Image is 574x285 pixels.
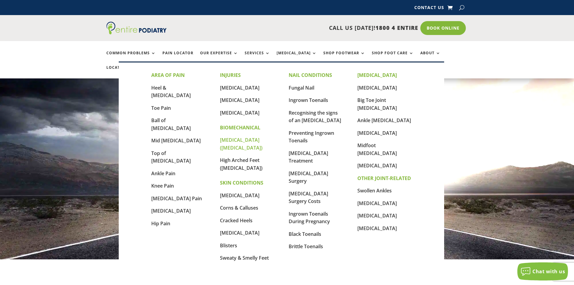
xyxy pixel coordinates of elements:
[357,130,397,136] a: [MEDICAL_DATA]
[220,192,259,199] a: [MEDICAL_DATA]
[357,162,397,169] a: [MEDICAL_DATA]
[220,72,241,78] strong: INJURIES
[357,225,397,232] a: [MEDICAL_DATA]
[220,124,260,131] strong: BIOMECHANICAL
[106,30,167,36] a: Entire Podiatry
[289,97,328,103] a: Ingrown Toenails
[106,51,156,64] a: Common Problems
[151,150,191,164] a: Top of [MEDICAL_DATA]
[151,105,171,111] a: Toe Pain
[220,157,262,171] a: High Arched Feet ([MEDICAL_DATA])
[220,230,259,236] a: [MEDICAL_DATA]
[220,204,258,211] a: Corns & Calluses
[357,212,397,219] a: [MEDICAL_DATA]
[289,72,332,78] strong: NAIL CONDITIONS
[289,231,321,237] a: Black Toenails
[151,170,175,177] a: Ankle Pain
[289,211,330,225] a: Ingrown Toenails During Pregnancy
[289,243,323,250] a: Brittle Toenails
[220,97,259,103] a: [MEDICAL_DATA]
[357,142,397,157] a: Midfoot [MEDICAL_DATA]
[289,150,328,164] a: [MEDICAL_DATA] Treatment
[151,220,170,227] a: Hip Pain
[517,262,568,280] button: Chat with us
[245,51,270,64] a: Services
[162,51,193,64] a: Pain Locator
[151,195,202,202] a: [MEDICAL_DATA] Pain
[151,207,191,214] a: [MEDICAL_DATA]
[532,268,565,275] span: Chat with us
[357,97,397,111] a: Big Toe Joint [MEDICAL_DATA]
[357,200,397,207] a: [MEDICAL_DATA]
[151,117,191,131] a: Ball of [MEDICAL_DATA]
[372,51,414,64] a: Shop Foot Care
[357,175,411,182] strong: OTHER JOINT-RELATED
[289,170,328,185] a: [MEDICAL_DATA] Surgery
[420,51,441,64] a: About
[375,24,418,31] span: 1800 4 ENTIRE
[357,117,411,124] a: Ankle [MEDICAL_DATA]
[357,72,397,78] strong: [MEDICAL_DATA]
[289,130,334,144] a: Preventing Ingrown Toenails
[357,187,392,194] a: Swollen Ankles
[220,179,263,186] strong: SKIN CONDITIONS
[357,84,397,91] a: [MEDICAL_DATA]
[220,109,259,116] a: [MEDICAL_DATA]
[220,242,237,249] a: Blisters
[220,217,252,224] a: Cracked Heels
[277,51,317,64] a: [MEDICAL_DATA]
[151,84,191,99] a: Heel & [MEDICAL_DATA]
[420,21,466,35] a: Book Online
[190,24,418,32] p: CALL US [DATE]!
[414,5,444,12] a: Contact Us
[323,51,365,64] a: Shop Footwear
[220,255,269,261] a: Sweaty & Smelly Feet
[106,22,167,34] img: logo (1)
[220,137,262,151] a: [MEDICAL_DATA] ([MEDICAL_DATA])
[220,84,259,91] a: [MEDICAL_DATA]
[151,182,174,189] a: Knee Pain
[200,51,238,64] a: Our Expertise
[289,84,314,91] a: Fungal Nail
[151,72,185,78] strong: AREA OF PAIN
[289,109,341,124] a: Recognising the signs of an [MEDICAL_DATA]
[151,137,201,144] a: Mid [MEDICAL_DATA]
[106,65,136,78] a: Locations
[289,190,328,205] a: [MEDICAL_DATA] Surgery Costs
